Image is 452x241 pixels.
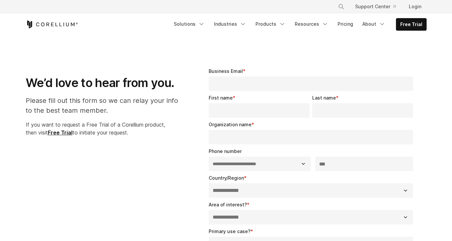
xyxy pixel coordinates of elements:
a: Free Trial [396,18,426,30]
span: Last name [312,95,336,101]
span: Primary use case? [209,228,251,234]
a: Corellium Home [26,20,78,28]
a: Login [404,1,427,13]
p: Please fill out this form so we can relay your info to the best team member. [26,96,185,115]
span: Phone number [209,148,242,154]
a: Support Center [350,1,401,13]
span: Area of interest? [209,202,247,207]
a: Industries [210,18,250,30]
span: First name [209,95,233,101]
div: Navigation Menu [170,18,427,31]
a: Products [252,18,289,30]
button: Search [335,1,347,13]
h1: We’d love to hear from you. [26,75,185,90]
span: Country/Region [209,175,244,181]
span: Organization name [209,122,252,127]
a: Solutions [170,18,209,30]
a: Pricing [334,18,357,30]
p: If you want to request a Free Trial of a Corellium product, then visit to initiate your request. [26,121,185,136]
a: Resources [291,18,332,30]
span: Business Email [209,68,243,74]
a: About [358,18,389,30]
a: Free Trial [48,129,73,136]
div: Navigation Menu [330,1,427,13]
